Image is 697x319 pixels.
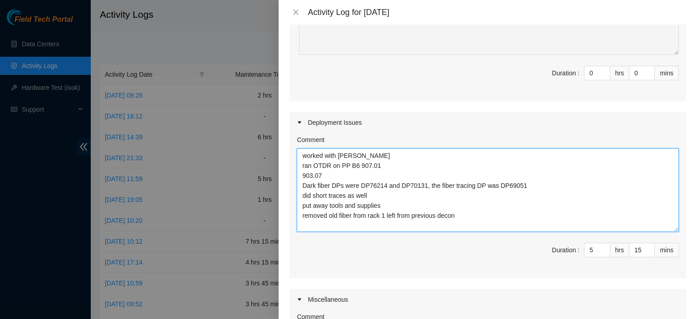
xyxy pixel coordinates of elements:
span: caret-right [297,120,302,125]
div: mins [655,66,679,80]
div: hrs [610,66,629,80]
div: mins [655,243,679,257]
div: hrs [610,243,629,257]
div: Duration : [552,245,579,255]
div: Duration : [552,68,579,78]
label: Comment [297,135,324,145]
textarea: Comment [297,148,679,232]
div: Miscellaneous [290,289,686,310]
div: Deployment Issues [290,112,686,133]
button: Close [290,8,302,17]
span: close [292,9,299,16]
div: Activity Log for [DATE] [308,7,686,17]
span: caret-right [297,297,302,302]
textarea: Comment [299,10,679,55]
